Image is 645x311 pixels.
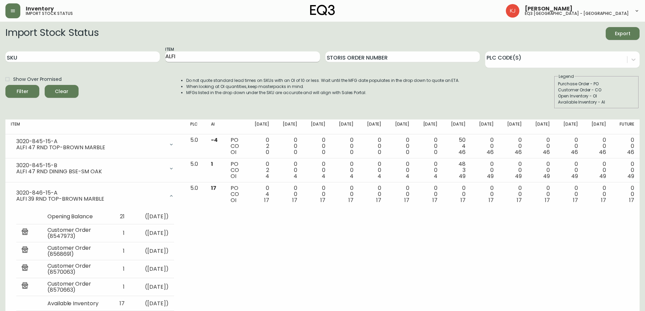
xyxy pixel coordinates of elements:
button: Clear [45,85,79,98]
span: 49 [571,172,578,180]
span: 17 [292,196,297,204]
div: 0 0 [504,161,522,179]
div: 0 4 [252,185,269,203]
span: 0 [322,148,325,156]
td: 1 [110,278,130,296]
span: 17 [264,196,269,204]
span: 17 [460,196,466,204]
div: Customer Order - CO [558,87,635,93]
span: 46 [487,148,494,156]
div: 3020-845-15-B [16,162,165,169]
span: 0 [378,148,381,156]
td: 1 [110,224,130,242]
div: 0 0 [364,185,381,203]
td: Customer Order (8568691) [42,242,110,260]
span: 17 [348,196,353,204]
h2: Import Stock Status [5,27,99,40]
div: 48 3 [448,161,466,179]
div: 3020-845-15-BALFI 47 RND DINING BSE-SM OAK [11,161,179,176]
span: 17 [211,184,216,192]
span: -4 [211,136,218,144]
li: When looking at OI quantities, keep masterpacks in mind. [186,84,460,90]
div: Open Inventory - OI [558,93,635,99]
div: ALFI 47 RND TOP-BROWN MARBLE [16,145,165,151]
th: [DATE] [443,119,471,134]
div: 0 0 [420,185,437,203]
span: 49 [599,172,606,180]
span: [PERSON_NAME] [525,6,573,12]
div: 0 0 [533,137,550,155]
div: Purchase Order - PO [558,81,635,87]
div: 0 2 [252,161,269,179]
th: [DATE] [331,119,359,134]
div: 0 0 [392,137,409,155]
span: 4 [406,172,409,180]
span: 4 [294,172,297,180]
td: 1 [110,260,130,278]
th: [DATE] [275,119,303,134]
div: 50 4 [448,137,466,155]
div: 3020-846-15-A [16,190,165,196]
div: 0 0 [617,161,634,179]
div: 0 0 [617,185,634,203]
td: ( [DATE] ) [130,296,174,311]
div: 0 0 [336,137,353,155]
th: [DATE] [359,119,387,134]
span: Export [611,29,634,38]
div: ALFI 39 RND TOP-BROWN MARBLE [16,196,165,202]
td: ( [DATE] ) [130,260,174,278]
th: [DATE] [527,119,555,134]
div: Filter [17,87,28,96]
td: ( [DATE] ) [130,224,174,242]
span: 17 [601,196,606,204]
span: 46 [571,148,578,156]
td: Customer Order (8570063) [42,260,110,278]
span: 0 [350,148,353,156]
td: 1 [110,242,130,260]
li: MFGs listed in the drop down under the SKU are accurate and will align with Sales Portal. [186,90,460,96]
span: 0 [294,148,297,156]
button: Filter [5,85,39,98]
img: retail_report.svg [22,246,28,254]
h5: import stock status [26,12,73,16]
span: 0 [434,148,437,156]
span: 17 [320,196,325,204]
td: 21 [110,209,130,224]
th: PLC [185,119,206,134]
span: 4 [378,172,381,180]
div: 3020-845-15-A [16,138,165,145]
td: Customer Order (8570663) [42,278,110,296]
span: 17 [545,196,550,204]
div: 3020-845-15-AALFI 47 RND TOP-BROWN MARBLE [11,137,179,152]
th: [DATE] [583,119,611,134]
div: PO CO [231,185,241,203]
span: 49 [459,172,466,180]
div: 0 0 [392,161,409,179]
td: ( [DATE] ) [130,209,174,224]
span: Clear [50,87,73,96]
div: 0 0 [533,161,550,179]
span: 17 [404,196,409,204]
img: retail_report.svg [22,282,28,290]
th: [DATE] [387,119,415,134]
img: 24a625d34e264d2520941288c4a55f8e [506,4,519,18]
th: [DATE] [499,119,527,134]
div: 0 0 [533,185,550,203]
td: Available Inventory [42,296,110,311]
div: ALFI 47 RND DINING BSE-SM OAK [16,169,165,175]
div: 0 0 [420,161,437,179]
span: Show Over Promised [13,76,62,83]
td: 17 [110,296,130,311]
span: 49 [543,172,550,180]
div: 0 0 [589,161,606,179]
td: ( [DATE] ) [130,242,174,260]
div: 0 0 [420,137,437,155]
th: AI [206,119,225,134]
div: 0 2 [252,137,269,155]
span: OI [231,148,236,156]
span: 46 [458,148,466,156]
div: 0 0 [364,137,381,155]
div: 0 0 [364,161,381,179]
span: OI [231,196,236,204]
span: 17 [432,196,437,204]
